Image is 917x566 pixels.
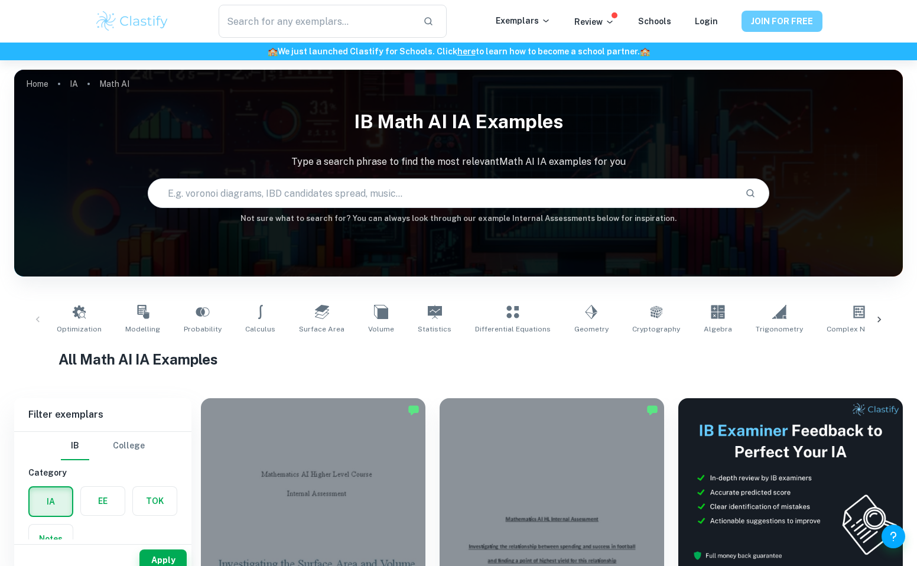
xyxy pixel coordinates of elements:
[61,432,145,460] div: Filter type choice
[133,487,177,515] button: TOK
[125,324,160,334] span: Modelling
[70,76,78,92] a: IA
[457,47,476,56] a: here
[95,9,170,33] img: Clastify logo
[640,47,650,56] span: 🏫
[638,17,671,26] a: Schools
[26,76,48,92] a: Home
[408,404,420,416] img: Marked
[368,324,394,334] span: Volume
[28,466,177,479] h6: Category
[30,487,72,516] button: IA
[58,349,859,370] h1: All Math AI IA Examples
[184,324,222,334] span: Probability
[14,213,903,225] h6: Not sure what to search for? You can always look through our example Internal Assessments below f...
[646,404,658,416] img: Marked
[418,324,451,334] span: Statistics
[14,155,903,169] p: Type a search phrase to find the most relevant Math AI IA examples for you
[742,11,822,32] button: JOIN FOR FREE
[475,324,551,334] span: Differential Equations
[14,103,903,141] h1: IB Math AI IA examples
[2,45,915,58] h6: We just launched Clastify for Schools. Click to learn how to become a school partner.
[113,432,145,460] button: College
[219,5,414,38] input: Search for any exemplars...
[827,324,892,334] span: Complex Numbers
[574,324,609,334] span: Geometry
[99,77,129,90] p: Math AI
[29,525,73,553] button: Notes
[57,324,102,334] span: Optimization
[574,15,614,28] p: Review
[245,324,275,334] span: Calculus
[299,324,344,334] span: Surface Area
[695,17,718,26] a: Login
[496,14,551,27] p: Exemplars
[740,183,760,203] button: Search
[756,324,803,334] span: Trigonometry
[148,177,736,210] input: E.g. voronoi diagrams, IBD candidates spread, music...
[882,525,905,548] button: Help and Feedback
[14,398,191,431] h6: Filter exemplars
[704,324,732,334] span: Algebra
[268,47,278,56] span: 🏫
[61,432,89,460] button: IB
[632,324,680,334] span: Cryptography
[81,487,125,515] button: EE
